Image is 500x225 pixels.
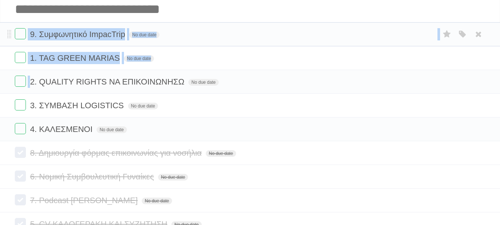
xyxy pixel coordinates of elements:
label: Done [15,28,26,39]
label: Done [15,76,26,87]
span: 8. Δημιουργία φόρμας επικοινωνίας για νοσήλια [30,148,204,158]
label: Done [15,123,26,134]
span: No due date [188,79,218,86]
label: Done [15,147,26,158]
label: Star task [440,28,454,40]
span: 2. QUALITY RIGHTS ΝΑ ΕΠΙΚΟΙΝΩΝΗΣΩ [30,77,186,86]
span: No due date [142,198,172,204]
span: No due date [124,55,154,62]
label: Done [15,99,26,110]
span: 1. TAG GREEN MARIAS [30,53,121,63]
span: No due date [97,126,127,133]
span: No due date [206,150,236,157]
label: Done [15,171,26,182]
span: 4. ΚΑΛΕΣΜΕΝΟΙ [30,125,94,134]
span: No due date [129,32,159,38]
span: No due date [128,103,158,109]
label: Done [15,52,26,63]
span: 9. Συμφωνητικό ImpacTrip [30,30,127,39]
label: Done [15,194,26,205]
span: 7. Podcast [PERSON_NAME] [30,196,140,205]
span: No due date [158,174,188,181]
span: 3. ΣΥΜΒΑΣΗ LOGISTICS [30,101,125,110]
span: 6. Νομική Συμβουλευτική Γυναίκες [30,172,156,181]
